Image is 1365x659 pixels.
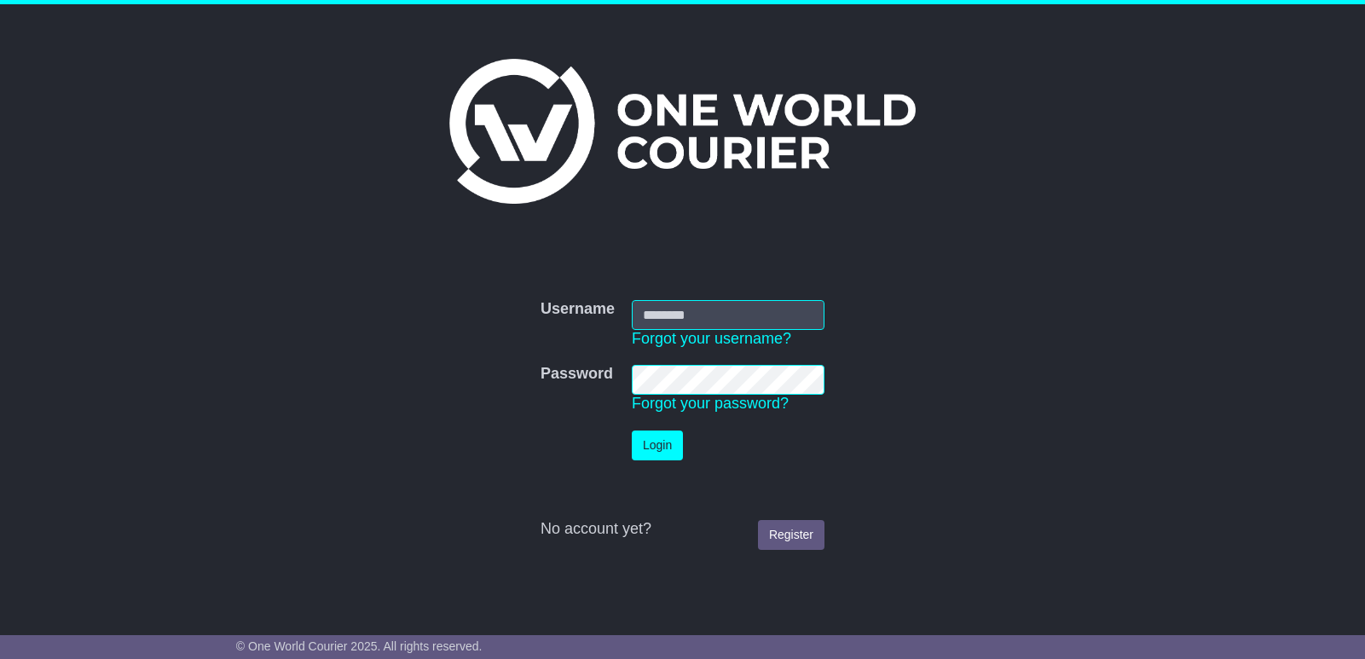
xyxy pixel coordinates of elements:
[541,520,824,539] div: No account yet?
[632,330,791,347] a: Forgot your username?
[758,520,824,550] a: Register
[449,59,915,204] img: One World
[632,431,683,460] button: Login
[541,300,615,319] label: Username
[541,365,613,384] label: Password
[632,395,789,412] a: Forgot your password?
[236,639,483,653] span: © One World Courier 2025. All rights reserved.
